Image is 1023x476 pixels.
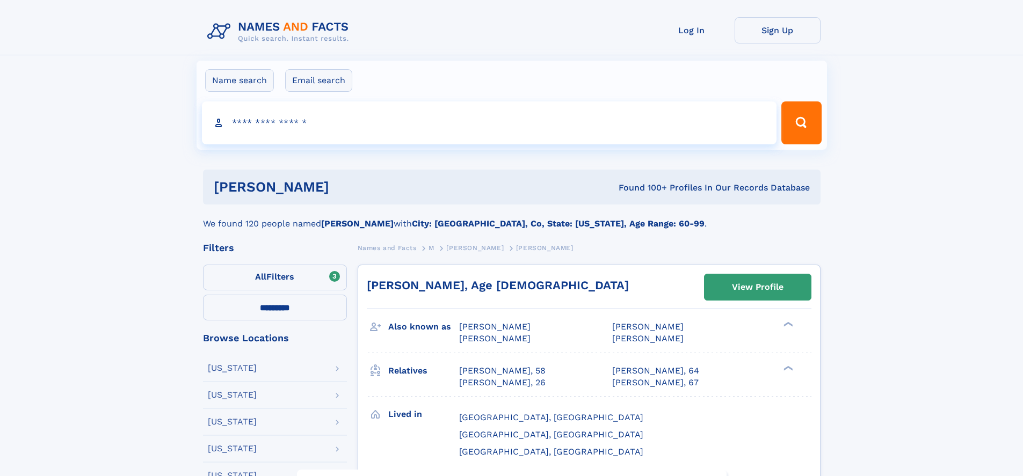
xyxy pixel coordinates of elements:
[459,321,531,332] span: [PERSON_NAME]
[459,412,643,422] span: [GEOGRAPHIC_DATA], [GEOGRAPHIC_DATA]
[516,244,574,252] span: [PERSON_NAME]
[649,17,735,43] a: Log In
[203,204,821,230] div: We found 120 people named with .
[203,265,347,290] label: Filters
[208,418,257,426] div: [US_STATE]
[781,321,794,328] div: ❯
[388,362,459,380] h3: Relatives
[285,69,352,92] label: Email search
[321,218,394,229] b: [PERSON_NAME]
[255,272,266,282] span: All
[203,17,358,46] img: Logo Names and Facts
[367,279,629,292] a: [PERSON_NAME], Age [DEMOGRAPHIC_DATA]
[474,182,810,194] div: Found 100+ Profiles In Our Records Database
[612,365,699,377] a: [PERSON_NAME], 64
[429,244,434,252] span: M
[202,101,777,144] input: search input
[388,318,459,336] h3: Also known as
[459,365,546,377] a: [PERSON_NAME], 58
[358,241,417,254] a: Names and Facts
[208,391,257,399] div: [US_STATE]
[705,274,811,300] a: View Profile
[214,180,474,194] h1: [PERSON_NAME]
[446,244,504,252] span: [PERSON_NAME]
[732,275,783,299] div: View Profile
[446,241,504,254] a: [PERSON_NAME]
[735,17,821,43] a: Sign Up
[459,333,531,343] span: [PERSON_NAME]
[459,377,546,389] a: [PERSON_NAME], 26
[412,218,705,229] b: City: [GEOGRAPHIC_DATA], Co, State: [US_STATE], Age Range: 60-99
[208,364,257,372] div: [US_STATE]
[208,444,257,453] div: [US_STATE]
[781,101,821,144] button: Search Button
[612,333,684,343] span: [PERSON_NAME]
[205,69,274,92] label: Name search
[429,241,434,254] a: M
[203,243,347,253] div: Filters
[612,377,699,389] a: [PERSON_NAME], 67
[459,446,643,457] span: [GEOGRAPHIC_DATA], [GEOGRAPHIC_DATA]
[203,333,347,343] div: Browse Locations
[388,405,459,423] h3: Lived in
[781,364,794,371] div: ❯
[612,321,684,332] span: [PERSON_NAME]
[459,429,643,440] span: [GEOGRAPHIC_DATA], [GEOGRAPHIC_DATA]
